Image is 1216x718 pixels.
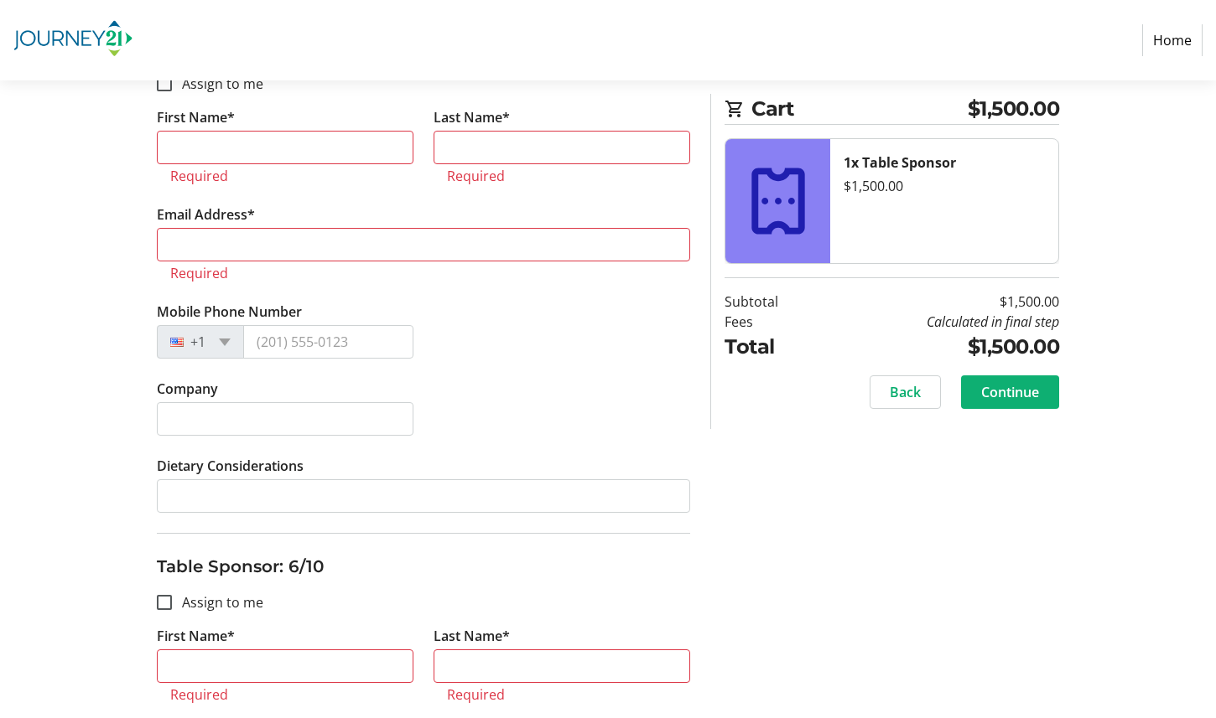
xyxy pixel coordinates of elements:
[447,168,677,184] tr-error: Required
[751,94,968,124] span: Cart
[243,325,413,359] input: (201) 555-0123
[157,554,690,579] h3: Table Sponsor: 6/10
[434,626,510,646] label: Last Name*
[725,332,821,362] td: Total
[890,382,921,402] span: Back
[1142,24,1203,56] a: Home
[157,626,235,646] label: First Name*
[170,168,400,184] tr-error: Required
[821,332,1059,362] td: $1,500.00
[725,292,821,312] td: Subtotal
[434,107,510,127] label: Last Name*
[172,592,263,612] label: Assign to me
[870,375,941,409] button: Back
[981,382,1039,402] span: Continue
[961,375,1059,409] button: Continue
[821,312,1059,332] td: Calculated in final step
[725,312,821,332] td: Fees
[172,74,263,94] label: Assign to me
[170,265,677,282] tr-error: Required
[157,456,304,476] label: Dietary Considerations
[157,107,235,127] label: First Name*
[821,292,1059,312] td: $1,500.00
[170,686,400,703] tr-error: Required
[157,204,255,225] label: Email Address*
[157,379,218,399] label: Company
[157,302,302,322] label: Mobile Phone Number
[447,686,677,703] tr-error: Required
[844,153,956,172] strong: 1x Table Sponsor
[13,7,133,74] img: Journey21's Logo
[968,94,1060,124] span: $1,500.00
[844,176,1045,196] div: $1,500.00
